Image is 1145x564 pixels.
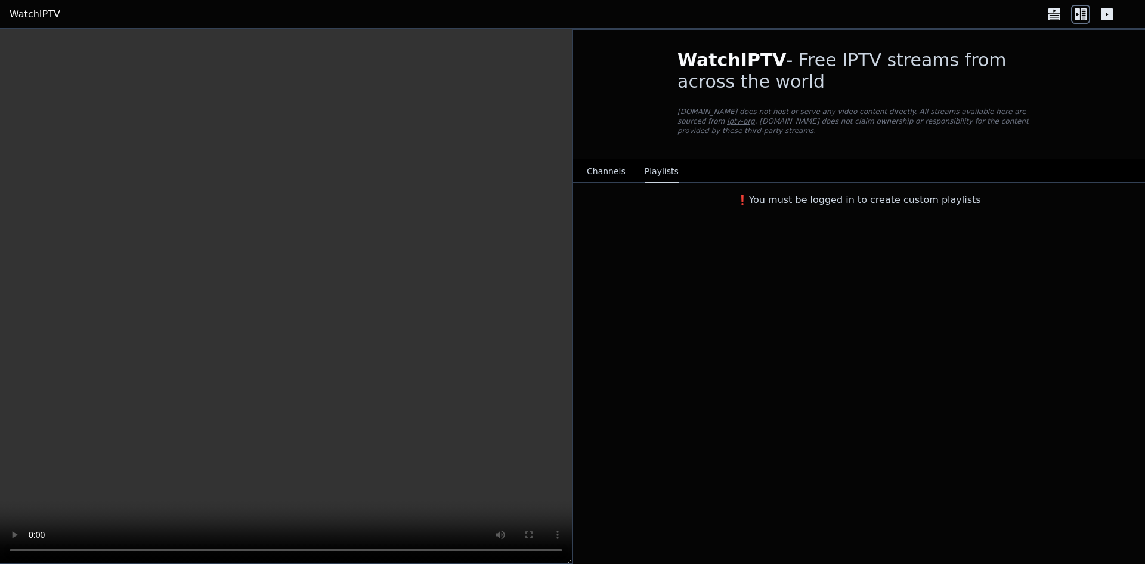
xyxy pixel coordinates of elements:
[677,50,787,70] span: WatchIPTV
[10,7,60,21] a: WatchIPTV
[587,161,626,183] button: Channels
[677,107,1040,135] p: [DOMAIN_NAME] does not host or serve any video content directly. All streams available here are s...
[727,117,755,125] a: iptv-org
[658,193,1059,207] h3: ❗️You must be logged in to create custom playlists
[645,161,679,183] button: Playlists
[677,50,1040,93] h1: - Free IPTV streams from across the world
